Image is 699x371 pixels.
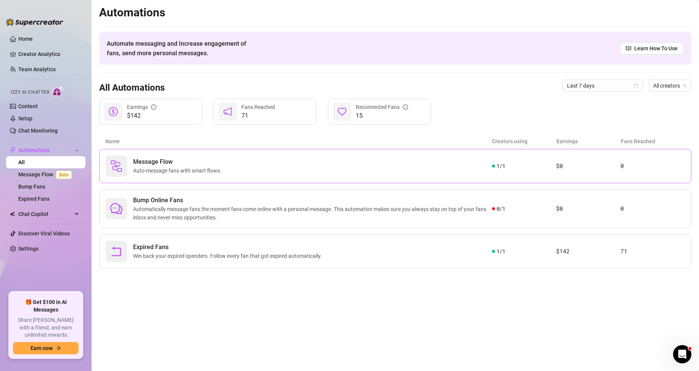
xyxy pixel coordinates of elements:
[133,205,492,222] span: Automatically message fans the moment fans come online with a personal message. This automation m...
[8,208,145,313] div: 🚀 New Release: Like & Comment Bumps
[18,184,45,190] a: Bump Fans
[556,247,620,256] article: $142
[99,82,165,94] h3: All Automations
[109,107,118,116] span: dollar
[89,257,101,262] span: Help
[82,12,97,27] img: Profile image for Ella
[151,104,156,110] span: info-circle
[110,245,122,257] span: rollback
[18,128,58,134] a: Chat Monitoring
[133,166,225,175] span: Auto-message fans with smart flows.
[673,345,691,363] iframe: Intercom live chat
[10,147,16,153] span: thunderbolt
[38,238,76,268] button: Messages
[127,103,156,111] div: Earnings
[653,80,687,91] span: All creators
[16,96,137,104] div: Recent message
[13,342,79,354] button: Earn nowarrow-right
[56,171,72,179] span: Beta
[31,345,53,351] span: Earn now
[11,89,49,96] span: Izzy AI Chatter
[18,246,39,252] a: Settings
[80,115,101,123] div: • [DATE]
[34,108,222,114] span: You're welcome! Have a great day and if anything comes up, I'm here.
[13,317,79,339] span: Share [PERSON_NAME] with a friend, and earn unlimited rewards
[18,48,79,60] a: Creator Analytics
[620,162,685,171] article: 0
[497,205,505,213] span: 0 / 1
[497,162,505,170] span: 1 / 1
[131,12,145,26] div: Close
[44,257,71,262] span: Messages
[111,12,126,27] div: Profile image for Joe
[16,184,137,199] button: Find a time
[634,83,638,88] span: calendar
[492,137,556,146] article: Creators using
[556,204,620,213] article: $0
[18,196,50,202] a: Expired Fans
[127,111,156,120] span: $142
[133,196,492,205] span: Bump Online Fans
[114,238,153,268] button: News
[110,160,122,172] img: svg%3e
[16,107,31,123] img: Profile image for Ella
[16,173,137,181] div: Schedule a FREE consulting call:
[18,103,38,109] a: Content
[6,18,63,26] img: logo-BBDzfeDw.svg
[133,252,325,260] span: Win back your expired spenders. Follow every fan that got expired automatically.
[76,238,114,268] button: Help
[241,104,275,110] span: Fans Reached
[107,39,254,58] span: Automate messaging and Increase engagement of fans, send more personal messages.
[133,243,325,252] span: Expired Fans
[18,115,32,122] a: Setup
[621,137,685,146] article: Fans Reached
[8,90,145,130] div: Recent messageProfile image for EllaYou're welcome! Have a great day and if anything comes up, I'...
[8,209,145,262] img: 🚀 New Release: Like & Comment Bumps
[18,230,70,237] a: Discover Viral Videos
[18,36,33,42] a: Home
[10,257,27,262] span: Home
[683,83,687,88] span: team
[15,67,137,80] p: How can we help?
[16,148,127,156] div: We typically reply in a few hours
[52,86,64,97] img: AI Chatter
[337,107,347,116] span: heart
[96,12,111,27] img: Profile image for Giselle
[567,80,638,91] span: Last 7 days
[241,111,275,120] span: 71
[620,247,685,256] article: 71
[126,257,141,262] span: News
[10,211,15,217] img: Chat Copilot
[626,46,631,51] span: read
[8,101,145,129] div: Profile image for EllaYou're welcome! Have a great day and if anything comes up, I'm here.[PERSON...
[15,54,137,67] p: Hi Magia 👋
[18,66,56,72] a: Team Analytics
[556,162,620,171] article: $0
[18,159,25,165] a: All
[403,104,408,110] span: info-circle
[356,103,408,111] div: Reconnected Fans
[105,137,492,146] article: Name
[18,208,72,220] span: Chat Copilot
[16,140,127,148] div: Send us a message
[34,115,78,123] div: [PERSON_NAME]
[56,345,61,351] span: arrow-right
[13,299,79,313] span: 🎁 Get $100 in AI Messages
[634,44,678,53] span: Learn How To Use
[110,203,122,215] span: comment
[15,15,66,26] img: logo
[497,247,505,256] span: 1 / 1
[223,107,232,116] span: notification
[620,204,685,213] article: 0
[556,137,621,146] article: Earnings
[356,111,408,120] span: 15
[620,42,684,54] a: Learn How To Use
[8,133,145,162] div: Send us a messageWe typically reply in a few hours
[133,157,225,166] span: Message Flow
[18,171,75,178] a: Message FlowBeta
[99,5,691,20] h2: Automations
[18,144,72,156] span: Automations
